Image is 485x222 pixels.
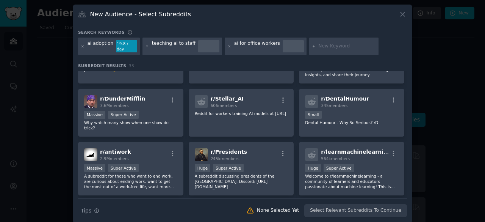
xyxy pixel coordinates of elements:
[211,103,237,108] span: 606 members
[108,164,139,172] div: Super Active
[211,156,239,161] span: 245k members
[321,96,369,102] span: r/ DentalHumour
[90,10,191,18] h3: New Audience - Select Subreddits
[213,164,244,172] div: Super Active
[84,148,97,161] img: antiwork
[321,103,347,108] span: 345 members
[78,63,126,68] span: Subreddit Results
[100,149,131,155] span: r/ antiwork
[321,156,350,161] span: 564k members
[324,164,354,172] div: Super Active
[195,173,288,189] p: A subreddit discussing presidents of the [GEOGRAPHIC_DATA]. Discord: [URL][DOMAIN_NAME]
[100,96,145,102] span: r/ DunderMifflin
[318,43,376,50] input: New Keyword
[211,149,247,155] span: r/ Presidents
[257,207,299,214] div: None Selected Yet
[78,30,125,35] h3: Search keywords
[305,173,398,189] p: Welcome to r/learnmachinelearning - a community of learners and educators passionate about machin...
[321,149,391,155] span: r/ learnmachinelearning
[84,120,177,131] p: Why watch many show when one show do trick?
[84,111,105,119] div: Massive
[305,111,321,119] div: Small
[88,40,114,52] div: ai adoption
[305,164,321,172] div: Huge
[211,96,244,102] span: r/ Stellar_AI
[234,40,280,52] div: ai for office workers
[100,103,129,108] span: 3.6M members
[100,156,129,161] span: 2.9M members
[78,204,102,217] button: Tips
[84,173,177,189] p: A subreddit for those who want to end work, are curious about ending work, want to get the most o...
[195,111,288,116] p: Reddit for workers training AI models at [URL]
[81,207,91,215] span: Tips
[108,111,139,119] div: Super Active
[195,164,211,172] div: Huge
[129,63,134,68] span: 33
[116,40,137,52] div: 19.8 / day
[195,148,208,161] img: Presidents
[152,40,196,52] div: teaching ai to staff
[305,120,398,125] p: Dental Humour - Why So Serious? :D
[84,164,105,172] div: Massive
[84,95,97,108] img: DunderMifflin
